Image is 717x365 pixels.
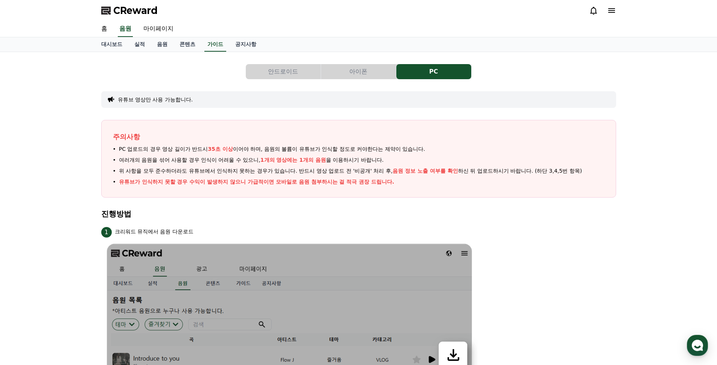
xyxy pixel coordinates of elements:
span: 35초 이상 [208,146,233,152]
a: 음원 [118,21,133,37]
button: 아이폰 [321,64,396,79]
span: 1 [101,227,112,238]
a: PC [396,64,472,79]
a: 음원 [151,37,174,52]
span: CReward [113,5,158,17]
span: 음원 정보 노출 여부를 확인 [393,168,458,174]
span: 여러개의 음원을 섞어 사용할 경우 인식이 어려울 수 있으니, 을 이용하시기 바랍니다. [119,156,384,164]
p: 유튜브가 인식하지 못할 경우 수익이 발생하지 않으니 가급적이면 모바일로 음원 첨부하시는 걸 적극 권장 드립니다. [119,178,394,186]
a: 콘텐츠 [174,37,201,52]
a: 대시보드 [95,37,128,52]
span: 위 사항을 모두 준수하더라도 유튜브에서 인식하지 못하는 경우가 있습니다. 반드시 영상 업로드 전 '비공개' 처리 후, 하신 뒤 업로드하시기 바랍니다. (하단 3,4,5번 항목) [119,167,582,175]
span: PC 업로드의 경우 영상 길이가 반드시 이어야 하며, 음원의 볼륨이 유튜브가 인식할 정도로 커야한다는 제약이 있습니다. [119,145,425,153]
a: 아이폰 [321,64,396,79]
a: 공지사항 [229,37,262,52]
button: 안드로이드 [246,64,321,79]
h4: 진행방법 [101,210,616,218]
button: PC [396,64,471,79]
p: 주의사항 [113,132,604,142]
button: 유튜브 영상만 사용 가능합니다. [118,96,193,103]
a: 마이페이지 [137,21,180,37]
a: 가이드 [204,37,226,52]
a: 홈 [95,21,113,37]
span: 1개의 영상에는 1개의 음원 [260,157,326,163]
a: 실적 [128,37,151,52]
a: CReward [101,5,158,17]
p: 크리워드 뮤직에서 음원 다운로드 [115,228,193,236]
